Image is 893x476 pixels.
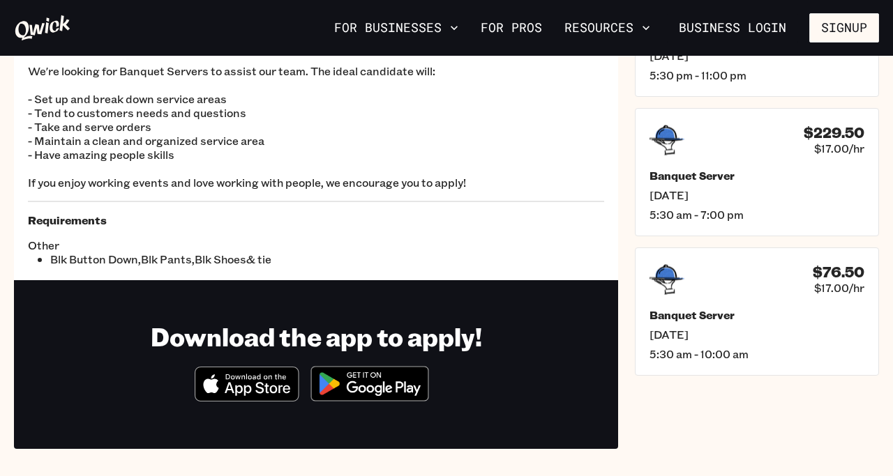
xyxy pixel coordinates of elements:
[50,252,316,266] li: Blk Button Down,Blk Pants,Blk Shoes& tie
[195,390,299,404] a: Download on the App Store
[28,238,316,252] span: Other
[809,13,879,43] button: Signup
[28,64,604,190] p: We're looking for Banquet Servers to assist our team. The ideal candidate will: - Set up and brea...
[650,208,864,222] span: 5:30 am - 7:00 pm
[329,16,464,40] button: For Businesses
[650,169,864,183] h5: Banquet Server
[650,308,864,322] h5: Banquet Server
[804,124,864,141] h4: $229.50
[475,16,548,40] a: For Pros
[650,347,864,361] span: 5:30 am - 10:00 am
[302,358,437,410] img: Get it on Google Play
[635,108,879,236] a: $229.50$17.00/hrBanquet Server[DATE]5:30 am - 7:00 pm
[650,68,864,82] span: 5:30 pm - 11:00 pm
[151,321,482,352] h1: Download the app to apply!
[667,13,798,43] a: Business Login
[814,141,864,155] span: $17.00/hr
[814,281,864,295] span: $17.00/hr
[813,263,864,281] h4: $76.50
[650,328,864,341] span: [DATE]
[650,188,864,202] span: [DATE]
[635,247,879,376] a: $76.50$17.00/hrBanquet Server[DATE]5:30 am - 10:00 am
[28,213,604,227] h5: Requirements
[559,16,656,40] button: Resources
